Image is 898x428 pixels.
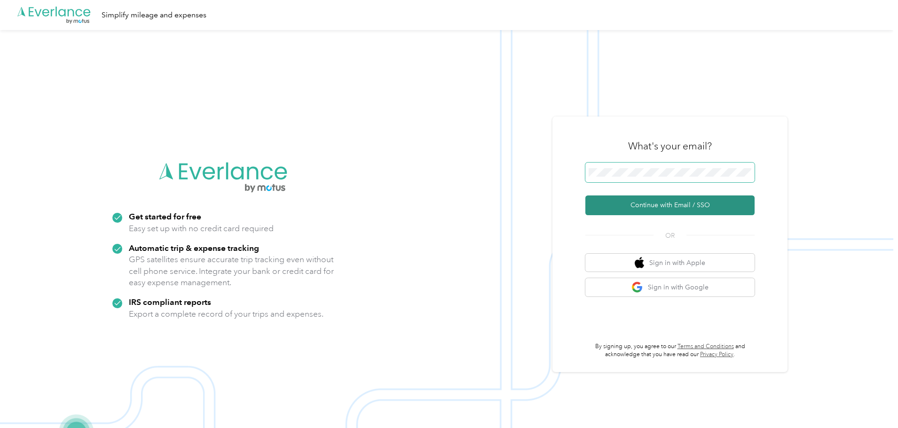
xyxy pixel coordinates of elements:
[102,9,206,21] div: Simplify mileage and expenses
[129,243,259,253] strong: Automatic trip & expense tracking
[585,195,755,215] button: Continue with Email / SSO
[129,254,334,288] p: GPS satellites ensure accurate trip tracking even without cell phone service. Integrate your bank...
[635,257,644,269] img: apple logo
[585,254,755,272] button: apple logoSign in with Apple
[129,223,274,234] p: Easy set up with no credit card required
[129,211,201,221] strong: Get started for free
[654,231,686,241] span: OR
[677,343,734,350] a: Terms and Conditions
[700,351,733,358] a: Privacy Policy
[631,281,643,293] img: google logo
[129,297,211,307] strong: IRS compliant reports
[628,140,712,153] h3: What's your email?
[585,278,755,296] button: google logoSign in with Google
[129,308,323,320] p: Export a complete record of your trips and expenses.
[585,342,755,359] p: By signing up, you agree to our and acknowledge that you have read our .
